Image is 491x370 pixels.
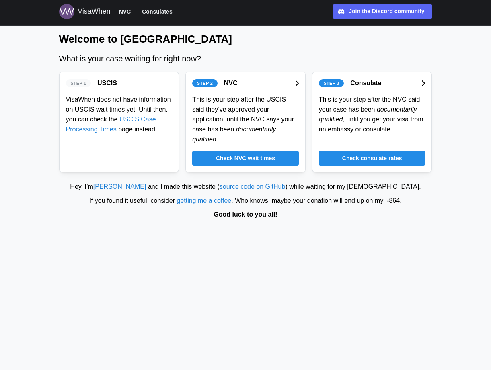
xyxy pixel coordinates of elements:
span: NVC [119,7,131,16]
a: getting me a coffee [177,197,231,204]
div: If you found it useful, consider . Who knows, maybe your donation will end up on my I‑864. [4,196,487,206]
a: source code on GitHub [220,183,286,190]
a: Logo for VisaWhen VisaWhen [59,4,111,19]
a: Step 3Consulate [319,78,425,88]
button: Consulates [138,6,176,17]
span: Check consulate rates [342,151,402,165]
h1: Welcome to [GEOGRAPHIC_DATA] [59,32,432,46]
div: VisaWhen does not have information on USCIS wait times yet. Until then, you can check the page in... [66,95,173,135]
div: USCIS [97,78,117,88]
a: Join the Discord community [333,4,432,19]
span: Step 1 [70,80,86,87]
div: This is your step after the NVC said your case has been , until you get your visa from an embassy... [319,95,425,135]
span: Consulates [142,7,172,16]
div: NVC [224,78,238,88]
span: Step 3 [323,80,339,87]
span: Step 2 [197,80,213,87]
button: NVC [115,6,135,17]
div: Good luck to you all! [4,210,487,220]
div: Consulate [350,78,381,88]
span: Check NVC wait times [216,151,275,165]
a: [PERSON_NAME] [93,183,146,190]
a: Check consulate rates [319,151,425,166]
div: Hey, I’m and I made this website ( ) while waiting for my [DEMOGRAPHIC_DATA]. [4,182,487,192]
a: USCIS Case Processing Times [66,116,156,133]
em: documentarily qualified [319,106,417,123]
div: Join the Discord community [349,7,424,16]
img: Logo for VisaWhen [59,4,74,19]
a: Step 2NVC [192,78,299,88]
div: What is your case waiting for right now? [59,53,432,65]
a: Check NVC wait times [192,151,299,166]
div: This is your step after the USCIS said they’ve approved your application, until the NVC says your... [192,95,299,145]
div: VisaWhen [78,6,111,17]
